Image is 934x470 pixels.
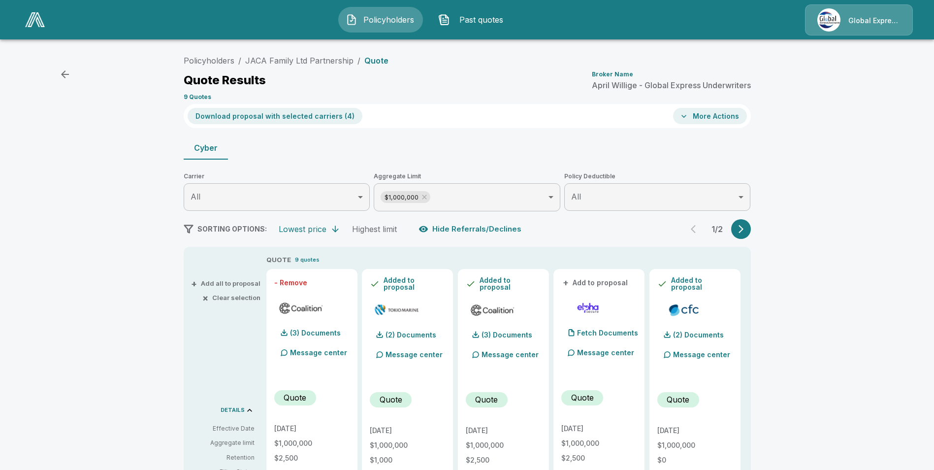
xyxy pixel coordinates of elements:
[563,279,569,286] span: +
[290,347,347,358] p: Message center
[661,302,707,317] img: cfccyber
[466,427,541,434] p: [DATE]
[202,295,208,301] span: ×
[274,425,350,432] p: [DATE]
[370,457,445,464] p: $1,000
[482,349,539,360] p: Message center
[192,438,255,447] p: Aggregate limit
[184,56,234,66] a: Policyholders
[370,442,445,449] p: $1,000,000
[184,94,211,100] p: 9 Quotes
[667,394,689,405] p: Quote
[346,14,357,26] img: Policyholders Icon
[374,171,560,181] span: Aggregate Limit
[184,55,388,67] nav: breadcrumb
[571,192,581,201] span: All
[274,279,307,286] button: - Remove
[577,347,634,358] p: Message center
[673,349,730,360] p: Message center
[657,457,733,464] p: $0
[592,71,633,77] p: Broker Name
[221,407,245,413] p: DETAILS
[197,225,267,233] span: SORTING OPTIONS:
[361,14,416,26] span: Policyholders
[571,392,594,403] p: Quote
[431,7,515,33] button: Past quotes IconPast quotes
[592,81,751,89] p: April Willige - Global Express Underwriters
[191,192,200,201] span: All
[561,455,637,462] p: $2,500
[482,332,532,338] p: (3) Documents
[381,191,430,203] div: $1,000,000
[352,224,397,234] div: Highest limit
[357,55,360,67] li: /
[657,442,733,449] p: $1,000,000
[238,55,241,67] li: /
[295,256,320,264] p: 9 quotes
[364,57,388,65] p: Quote
[278,301,324,315] img: coalitioncyber
[561,425,637,432] p: [DATE]
[577,330,638,336] p: Fetch Documents
[191,280,197,287] span: +
[671,277,733,291] p: Added to proposal
[384,277,445,291] p: Added to proposal
[274,440,350,447] p: $1,000,000
[657,427,733,434] p: [DATE]
[290,330,341,336] p: (3) Documents
[381,192,422,203] span: $1,000,000
[192,453,255,462] p: Retention
[386,349,443,360] p: Message center
[274,455,350,462] p: $2,500
[466,442,541,449] p: $1,000,000
[480,277,541,291] p: Added to proposal
[184,136,228,160] button: Cyber
[438,14,450,26] img: Past quotes Icon
[561,440,637,447] p: $1,000,000
[565,301,611,315] img: elphacyberenhanced
[386,332,436,338] p: (2) Documents
[673,332,724,338] p: (2) Documents
[284,392,306,403] p: Quote
[184,171,370,181] span: Carrier
[374,302,419,317] img: tmhcccyber
[204,295,260,301] button: ×Clear selection
[470,302,515,317] img: coalitioncyberadmitted
[475,394,498,405] p: Quote
[338,7,423,33] button: Policyholders IconPolicyholders
[466,457,541,464] p: $2,500
[380,394,402,405] p: Quote
[708,225,727,233] p: 1 / 2
[184,74,266,86] p: Quote Results
[370,427,445,434] p: [DATE]
[454,14,508,26] span: Past quotes
[245,56,354,66] a: JACA Family Ltd Partnership
[25,12,45,27] img: AA Logo
[188,108,362,124] button: Download proposal with selected carriers (4)
[673,108,747,124] button: More Actions
[193,280,260,287] button: +Add all to proposal
[561,277,630,288] button: +Add to proposal
[192,424,255,433] p: Effective Date
[266,255,291,265] p: QUOTE
[564,171,751,181] span: Policy Deductible
[417,220,525,238] button: Hide Referrals/Declines
[279,224,326,234] div: Lowest price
